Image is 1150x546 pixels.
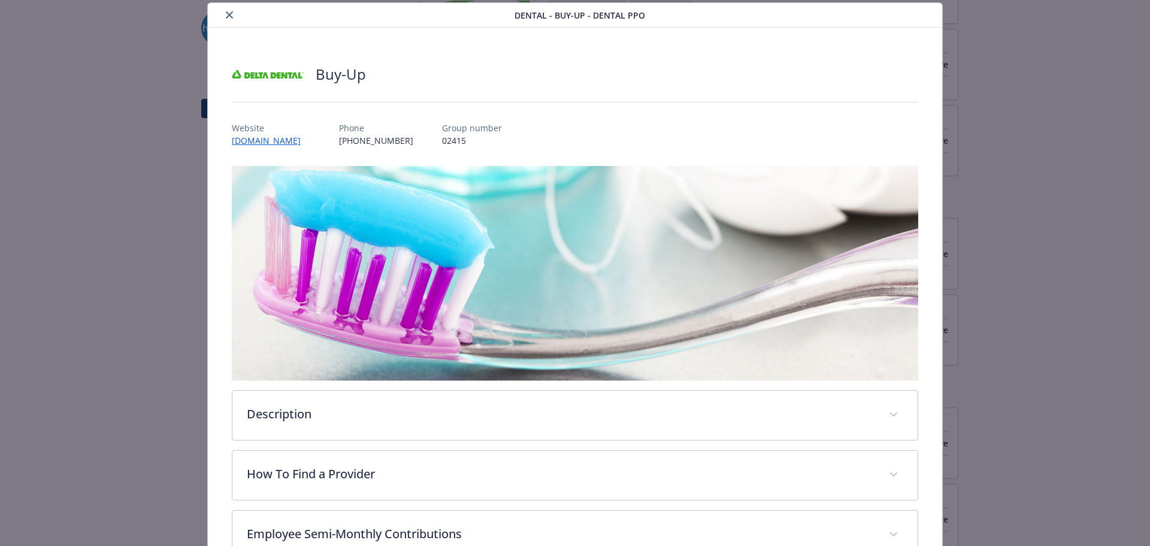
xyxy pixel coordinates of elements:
[232,451,918,500] div: How To Find a Provider
[339,134,413,147] p: [PHONE_NUMBER]
[232,166,919,381] img: banner
[247,465,875,483] p: How To Find a Provider
[316,64,366,85] h2: Buy-Up
[232,391,918,440] div: Description
[232,135,310,146] a: [DOMAIN_NAME]
[247,525,875,543] p: Employee Semi-Monthly Contributions
[515,9,645,22] span: Dental - Buy-Up - Dental PPO
[232,122,310,134] p: Website
[232,56,304,92] img: Delta Dental Insurance Company
[339,122,413,134] p: Phone
[247,405,875,423] p: Description
[442,134,502,147] p: 02415
[222,8,237,22] button: close
[442,122,502,134] p: Group number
